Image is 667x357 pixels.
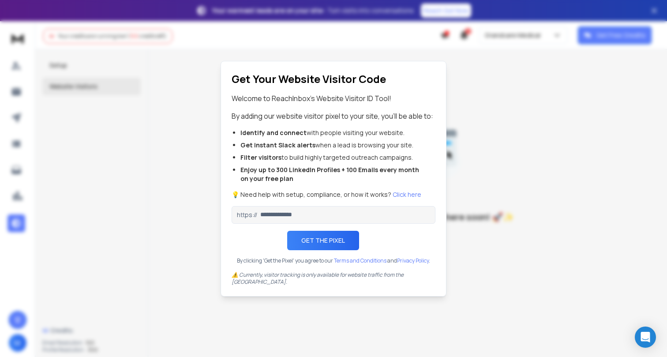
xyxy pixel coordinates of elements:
[240,165,427,183] li: Enjoy up to 300 LinkedIn Profiles + 100 Emails every month on your free plan
[232,72,435,86] h1: Get Your Website Visitor Code
[393,190,421,199] button: Click here
[635,327,656,348] div: Open Intercom Messenger
[240,141,315,149] span: Get instant Slack alerts
[232,93,435,104] p: Welcome to ReachInbox's Website Visitor ID Tool!
[240,128,427,137] li: with people visiting your website.
[240,153,427,162] li: to build highly targeted outreach campaigns.
[232,111,435,121] p: By adding our website visitor pixel to your site, you'll be able to:
[393,190,421,199] a: Click here
[232,257,435,264] p: By clicking 'Get the Pixel' you agree to our and .
[232,190,435,199] p: 💡 Need help with setup, compliance, or how it works?
[232,271,435,286] p: ⚠️ Currently, visitor tracking is only available for website traffic from the [GEOGRAPHIC_DATA].
[287,231,359,250] button: Get the Pixel
[397,257,429,264] a: Privacy Policy
[334,257,386,264] a: Terms and Conditions
[240,128,307,137] span: Identify and connect
[240,153,281,162] span: Filter visitors
[240,141,427,150] li: when a lead is browsing your site.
